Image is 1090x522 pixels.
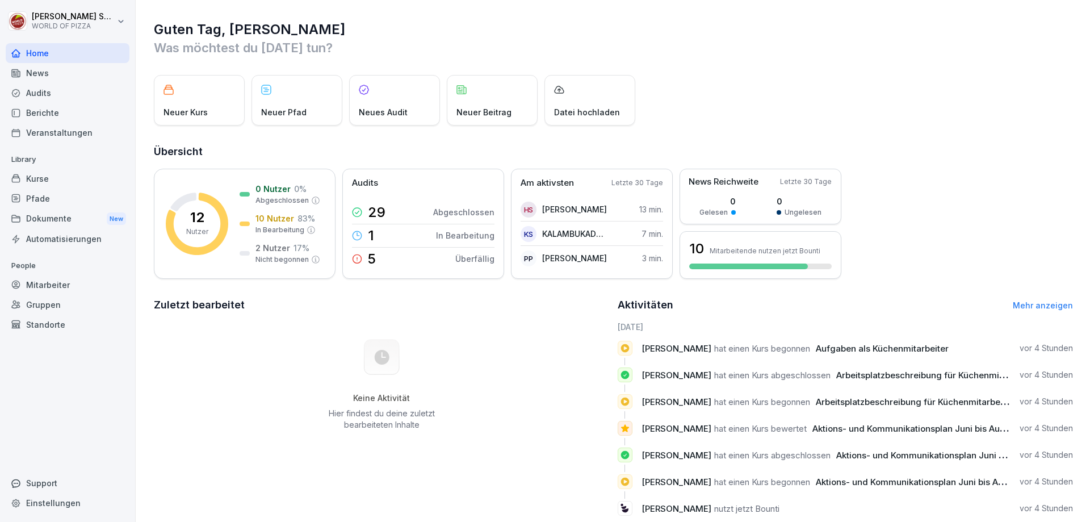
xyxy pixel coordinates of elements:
h1: Guten Tag, [PERSON_NAME] [154,20,1073,39]
a: Mehr anzeigen [1013,300,1073,310]
a: Kurse [6,169,129,189]
h5: Keine Aktivität [324,393,439,403]
a: Mitarbeiter [6,275,129,295]
a: Gruppen [6,295,129,315]
p: People [6,257,129,275]
p: 3 min. [642,252,663,264]
span: [PERSON_NAME] [642,370,711,381]
p: Am aktivsten [521,177,574,190]
span: hat einen Kurs bewertet [714,423,807,434]
a: Audits [6,83,129,103]
p: Neuer Pfad [261,106,307,118]
p: Abgeschlossen [255,195,309,206]
span: Aktions- und Kommunikationsplan Juni bis August [816,477,1021,487]
span: hat einen Kurs begonnen [714,343,810,354]
p: Letzte 30 Tage [780,177,832,187]
span: [PERSON_NAME] [642,423,711,434]
a: Berichte [6,103,129,123]
p: [PERSON_NAME] [542,252,607,264]
p: 29 [368,206,385,219]
div: KS [521,226,536,242]
p: 17 % [294,242,309,254]
span: [PERSON_NAME] [642,450,711,461]
p: Neues Audit [359,106,408,118]
p: 83 % [297,212,315,224]
span: [PERSON_NAME] [642,503,711,514]
div: Support [6,473,129,493]
p: vor 4 Stunden [1020,449,1073,461]
div: HS [521,202,536,218]
span: Aktions- und Kommunikationsplan Juni bis August [836,450,1042,461]
span: Aufgaben als Küchenmitarbeiter [816,343,949,354]
span: Arbeitsplatzbeschreibung für Küchenmitarbeiter [836,370,1034,381]
p: 10 Nutzer [255,212,294,224]
p: [PERSON_NAME] Sumhayev [32,12,115,22]
p: Mitarbeitende nutzen jetzt Bounti [710,247,820,255]
p: Was möchtest du [DATE] tun? [154,39,1073,57]
span: nutzt jetzt Bounti [714,503,779,514]
a: Home [6,43,129,63]
p: In Bearbeitung [436,229,494,241]
p: vor 4 Stunden [1020,423,1073,434]
h6: [DATE] [618,321,1074,333]
span: hat einen Kurs abgeschlossen [714,370,831,381]
p: KALAMBUKADU SIBIN [542,228,607,240]
span: Arbeitsplatzbeschreibung für Küchenmitarbeiter [816,396,1014,407]
p: 7 min. [642,228,663,240]
p: vor 4 Stunden [1020,369,1073,381]
h2: Zuletzt bearbeitet [154,297,610,313]
p: 0 % [294,183,307,195]
span: [PERSON_NAME] [642,477,711,487]
div: News [6,63,129,83]
span: hat einen Kurs begonnen [714,396,810,407]
p: Datei hochladen [554,106,620,118]
a: Automatisierungen [6,229,129,249]
span: hat einen Kurs abgeschlossen [714,450,831,461]
span: [PERSON_NAME] [642,343,711,354]
p: vor 4 Stunden [1020,503,1073,514]
p: Audits [352,177,378,190]
a: Veranstaltungen [6,123,129,143]
p: Library [6,151,129,169]
p: Nutzer [186,227,208,237]
p: Ungelesen [785,207,821,218]
a: DokumenteNew [6,208,129,229]
div: Einstellungen [6,493,129,513]
p: WORLD OF PIZZA [32,22,115,30]
span: hat einen Kurs begonnen [714,477,810,487]
p: 0 Nutzer [255,183,291,195]
p: vor 4 Stunden [1020,343,1073,354]
p: 0 [777,195,821,207]
p: vor 4 Stunden [1020,396,1073,407]
div: Dokumente [6,208,129,229]
p: Hier findest du deine zuletzt bearbeiteten Inhalte [324,408,439,431]
h3: 10 [689,239,704,258]
p: Neuer Beitrag [456,106,512,118]
p: In Bearbeitung [255,225,304,235]
p: Überfällig [455,253,494,265]
p: 1 [368,229,374,243]
p: [PERSON_NAME] [542,203,607,215]
p: Abgeschlossen [433,206,494,218]
p: Nicht begonnen [255,254,309,265]
span: Aktions- und Kommunikationsplan Juni bis August [812,423,1018,434]
p: Gelesen [699,207,728,218]
p: 5 [368,252,376,266]
h2: Übersicht [154,144,1073,160]
p: vor 4 Stunden [1020,476,1073,487]
p: 13 min. [639,203,663,215]
div: Pfade [6,189,129,208]
p: Letzte 30 Tage [611,178,663,188]
a: Standorte [6,315,129,335]
p: 12 [190,211,204,224]
div: New [107,212,126,225]
p: 0 [699,195,736,207]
